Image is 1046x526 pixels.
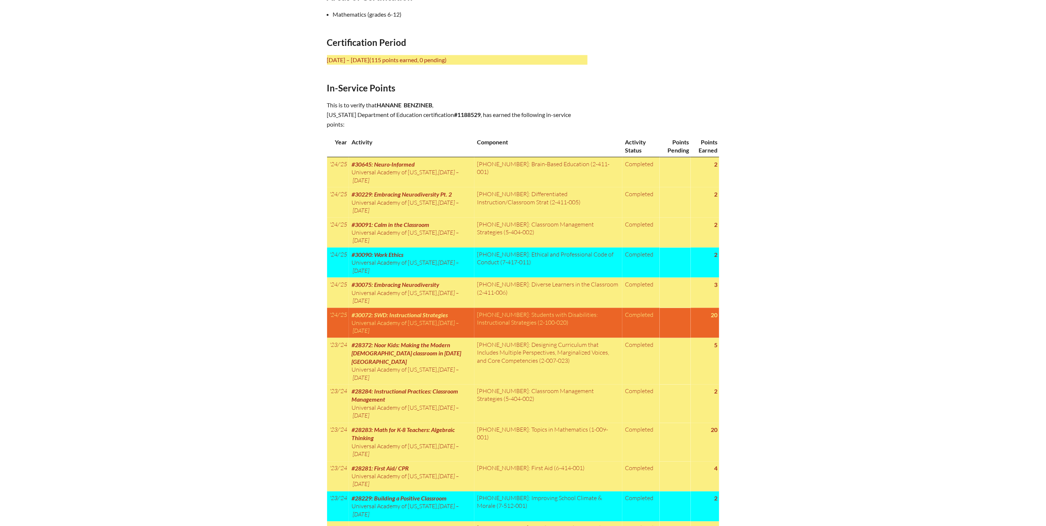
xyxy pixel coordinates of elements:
strong: 2 [714,191,718,198]
td: '24/'25 [327,248,349,278]
span: Universal Academy of [US_STATE] [352,199,437,206]
td: , [349,423,474,462]
span: Universal Academy of [US_STATE] [352,229,437,236]
td: [PHONE_NUMBER]: Topics in Mathematics (1-009-001) [474,423,622,462]
td: '24/'25 [327,308,349,338]
span: [DATE] – [DATE] [352,259,459,274]
td: [PHONE_NUMBER]: Classroom Management Strategies (5-404-002) [474,385,622,423]
td: '24/'25 [327,187,349,217]
h2: Certification Period [327,37,588,48]
span: (115 points earned, 0 pending) [370,56,447,63]
th: Activity [349,135,474,157]
td: Completed [622,385,660,423]
span: [DATE] – [DATE] [352,473,459,488]
td: Completed [622,187,660,217]
td: , [349,385,474,423]
span: #30090: Work Ethics [352,251,404,258]
span: [DATE] – [DATE] [352,199,459,214]
td: '24/'25 [327,157,349,187]
td: , [349,218,474,248]
td: '23/'24 [327,385,349,423]
td: , [349,308,474,338]
td: Completed [622,338,660,385]
strong: 4 [714,465,718,472]
td: , [349,187,474,217]
td: [PHONE_NUMBER]: Improving School Climate & Morale (7-512-001) [474,492,622,522]
strong: 20 [711,426,718,433]
span: [DATE] – [DATE] [352,443,459,458]
td: Completed [622,462,660,492]
span: #28372: Noor Kids: Making the Modern [DEMOGRAPHIC_DATA] classroom in [DATE] [GEOGRAPHIC_DATA] [352,341,461,365]
td: '24/'25 [327,218,349,248]
td: , [349,248,474,278]
td: Completed [622,423,660,462]
span: Universal Academy of [US_STATE] [352,443,437,450]
td: [PHONE_NUMBER]: Classroom Management Strategies (5-404-002) [474,218,622,248]
span: #30072: SWD: Instructional Strategies [352,311,448,318]
span: Universal Academy of [US_STATE] [352,473,437,480]
span: [DATE] – [DATE] [352,168,459,184]
strong: 20 [711,311,718,318]
span: #30091: Calm in the Classroom [352,221,430,228]
span: [DATE] – [DATE] [352,366,459,381]
td: '23/'24 [327,423,349,462]
td: [PHONE_NUMBER]: Ethical and Professional Code of Conduct (7-417-011) [474,248,622,278]
span: [DATE] – [DATE] [352,229,459,244]
th: Component [474,135,622,157]
span: Hanane Benzineb [377,101,433,108]
td: [PHONE_NUMBER]: Diverse Learners in the Classroom (2-411-006) [474,278,622,308]
strong: 2 [714,388,718,395]
strong: 2 [714,221,718,228]
span: #28283: Math for K-8 Teachers: Algebraic Thinking [352,426,455,442]
span: #30645: Neuro-Informed [352,161,415,168]
span: Universal Academy of [US_STATE] [352,168,437,176]
td: Completed [622,157,660,187]
span: Universal Academy of [US_STATE] [352,259,437,266]
td: , [349,338,474,385]
td: '23/'24 [327,492,349,522]
span: Universal Academy of [US_STATE] [352,366,437,373]
td: '24/'25 [327,278,349,308]
span: Universal Academy of [US_STATE] [352,404,437,412]
td: , [349,278,474,308]
td: Completed [622,218,660,248]
th: Points Pending [660,135,691,157]
td: [PHONE_NUMBER]: Brain-Based Education (2-411-001) [474,157,622,187]
td: Completed [622,308,660,338]
strong: 2 [714,251,718,258]
td: '23/'24 [327,338,349,385]
th: Activity Status [622,135,660,157]
span: Universal Academy of [US_STATE] [352,289,437,296]
span: #30229: Embracing Neurodiversity Pt. 2 [352,191,452,198]
strong: 5 [714,341,718,348]
th: Year [327,135,349,157]
span: #28284: Instructional Practices: Classroom Management [352,388,458,403]
td: [PHONE_NUMBER]: Designing Curriculum that Includes Multiple Perspectives, Marginalized Voices, an... [474,338,622,385]
td: , [349,462,474,492]
td: '23/'24 [327,462,349,492]
li: Mathematics (grades 6-12) [333,10,593,19]
span: Universal Academy of [US_STATE] [352,319,437,326]
td: Completed [622,492,660,522]
span: #28229: Building a Positive Classroom [352,495,447,502]
span: [DATE] – [DATE] [352,404,459,419]
span: #30075: Embracing Neurodiversity [352,281,440,288]
td: Completed [622,248,660,278]
td: [PHONE_NUMBER]: First Aid (6-414-001) [474,462,622,492]
td: Completed [622,278,660,308]
td: [PHONE_NUMBER]: Students with Disabilities: Instructional Strategies (2-100-020) [474,308,622,338]
b: #1188529 [454,111,481,118]
th: Points Earned [691,135,719,157]
span: #28281: First Aid/ CPR [352,465,409,472]
td: [PHONE_NUMBER]: Differentiated Instruction/Classroom Strat (2-411-005) [474,187,622,217]
p: [DATE] – [DATE] [327,55,588,65]
td: , [349,492,474,522]
td: , [349,157,474,187]
p: This is to verify that , [US_STATE] Department of Education certification , has earned the follow... [327,100,588,129]
strong: 2 [714,495,718,502]
strong: 2 [714,161,718,168]
span: [DATE] – [DATE] [352,289,459,304]
h2: In-Service Points [327,83,588,93]
span: [DATE] – [DATE] [352,503,459,518]
span: Universal Academy of [US_STATE] [352,503,437,510]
